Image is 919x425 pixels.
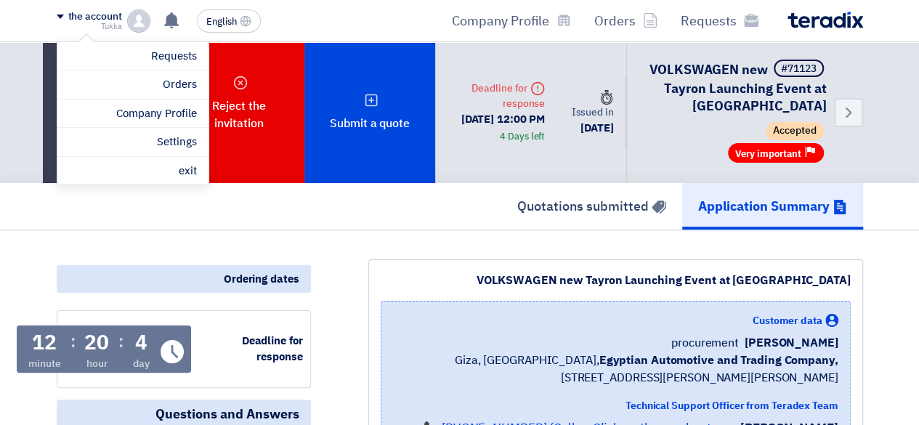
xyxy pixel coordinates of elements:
button: English [197,9,261,33]
font: [PERSON_NAME] [745,334,838,352]
font: Company Profile [116,105,197,121]
font: #71123 [781,61,817,76]
font: Settings [157,134,196,150]
font: 20 [84,328,109,358]
font: Company Profile [452,11,549,31]
img: Teradix logo [788,12,863,28]
font: Requests [681,11,737,31]
font: : [70,328,76,355]
font: Ordering dates [224,271,299,287]
font: the account [68,9,122,24]
font: Orders [594,11,636,31]
font: Customer data [753,313,822,328]
font: [DATE] 12:00 PM [461,111,546,127]
font: 4 [135,328,147,358]
font: 4 Days left [500,129,545,143]
a: Quotations submitted [501,183,682,230]
font: 12 [32,328,57,358]
font: Egyptian Automotive and Trading Company, [599,352,838,369]
font: Issued in [571,105,613,120]
font: Technical Support Officer from Teradex Team [626,398,838,413]
a: Application Summary [682,183,863,230]
font: [DATE] [580,120,613,136]
a: Orders [69,76,197,93]
font: Quotations submitted [517,196,649,216]
font: Orders [163,76,196,92]
font: Submit a quote [330,115,410,132]
font: Deadline for response [242,333,303,365]
font: Very important [735,147,801,161]
a: Orders [583,4,669,38]
h5: VOLKSWAGEN new Tayron Launching Event at Azha [644,60,827,115]
img: profile_test.png [127,9,150,33]
font: English [206,15,237,28]
font: minute [28,356,60,371]
font: Deadline for response [471,81,545,111]
font: Questions and Answers [155,404,299,424]
font: exit [179,163,197,179]
a: Requests [69,48,197,65]
font: hour [86,356,108,371]
a: Settings [69,134,197,150]
a: Requests [669,4,770,38]
font: procurement [671,334,739,352]
font: : [118,328,124,355]
font: Tukka [101,20,122,33]
font: VOLKSWAGEN new Tayron Launching Event at [GEOGRAPHIC_DATA] [477,272,850,289]
font: VOLKSWAGEN new Tayron Launching Event at [GEOGRAPHIC_DATA] [649,60,827,116]
font: Application Summary [698,196,830,216]
font: Reject the invitation [212,97,265,132]
font: Giza, [GEOGRAPHIC_DATA], [STREET_ADDRESS][PERSON_NAME][PERSON_NAME] [455,352,838,386]
font: Requests [151,48,196,64]
font: Accepted [773,124,817,139]
font: day [133,356,150,371]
